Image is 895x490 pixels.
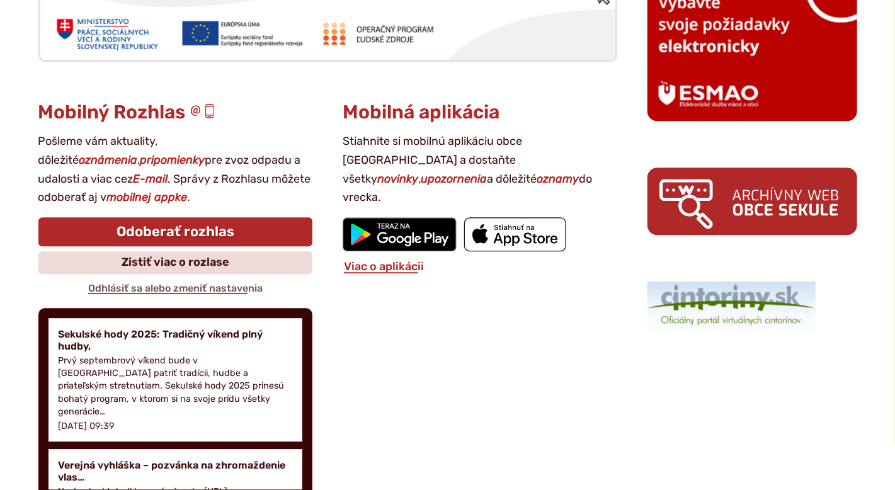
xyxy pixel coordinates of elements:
h4: Sekulské hody 2025: Tradičný víkend plný hudby, [59,328,293,352]
p: Pošleme vám aktuality, dôležité , pre zvoz odpadu a udalosti a viac cez . Správy z Rozhlasu môžet... [38,132,313,207]
img: Prejsť na mobilnú aplikáciu Sekule v App Store [464,217,566,251]
img: archiv.png [647,168,857,235]
p: [DATE] 09:39 [59,421,115,431]
strong: novinky [377,172,418,186]
a: Odoberať rozhlas [38,217,313,246]
strong: mobilnej appke [107,190,188,204]
strong: upozornenia [421,172,487,186]
a: Zistiť viac o rozlase [38,251,313,274]
strong: E-mail [134,172,168,186]
p: Prvý septembrový víkend bude v [GEOGRAPHIC_DATA] patriť tradícii, hudbe a priateľským stretnutiam... [59,355,293,418]
a: Sekulské hody 2025: Tradičný víkend plný hudby, Prvý septembrový víkend bude v [GEOGRAPHIC_DATA] ... [48,318,303,442]
h3: Mobilná aplikácia [343,102,617,123]
img: Prejsť na mobilnú aplikáciu Sekule v službe Google Play [343,217,457,251]
a: Viac o aplikácii [343,259,425,273]
strong: pripomienky [140,153,205,167]
a: Odhlásiť sa alebo zmeniť nastavenia [87,282,264,294]
p: Stiahnite si mobilnú aplikáciu obce [GEOGRAPHIC_DATA] a dostaňte všetky , a dôležité do vrecka. [343,132,617,207]
h3: Mobilný Rozhlas [38,102,313,123]
strong: oznámenia [79,153,138,167]
h4: Verejná vyhláška – pozvánka na zhromaždenie vlas… [59,459,293,483]
img: 1.png [647,282,816,329]
strong: oznamy [537,172,579,186]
